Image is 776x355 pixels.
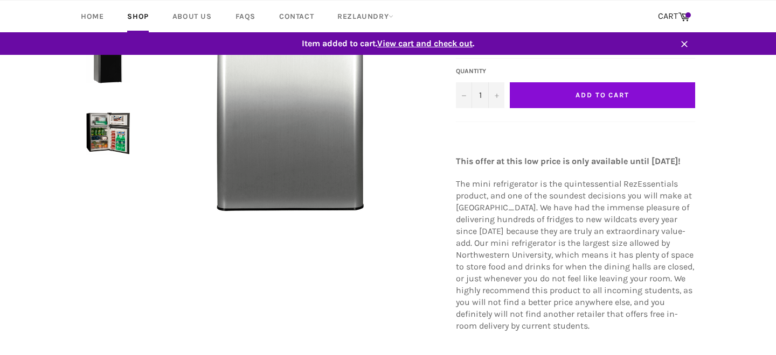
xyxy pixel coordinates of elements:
[70,32,706,55] a: Item added to cart.View cart and check out.
[456,67,504,76] label: Quantity
[86,111,130,155] img: Mini Refrigerator Rental - Early Bird
[488,82,504,108] button: Increase quantity
[268,1,324,32] a: Contact
[86,39,130,83] img: Mini Refrigerator Rental - Early Bird
[225,1,266,32] a: FAQs
[576,91,629,99] span: Add to Cart
[162,1,223,32] a: About Us
[653,5,695,28] a: CART
[456,179,694,331] span: The mini refrigerator is the quintessential RezEssentials product, and one of the soundest decisi...
[116,1,159,32] a: Shop
[70,38,706,49] span: Item added to cart. .
[510,82,695,108] button: Add to Cart
[327,1,404,32] a: RezLaundry
[456,156,681,166] strong: This offer at this low price is only available until [DATE]!
[70,1,114,32] a: Home
[456,82,472,108] button: Decrease quantity
[377,38,473,48] span: View cart and check out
